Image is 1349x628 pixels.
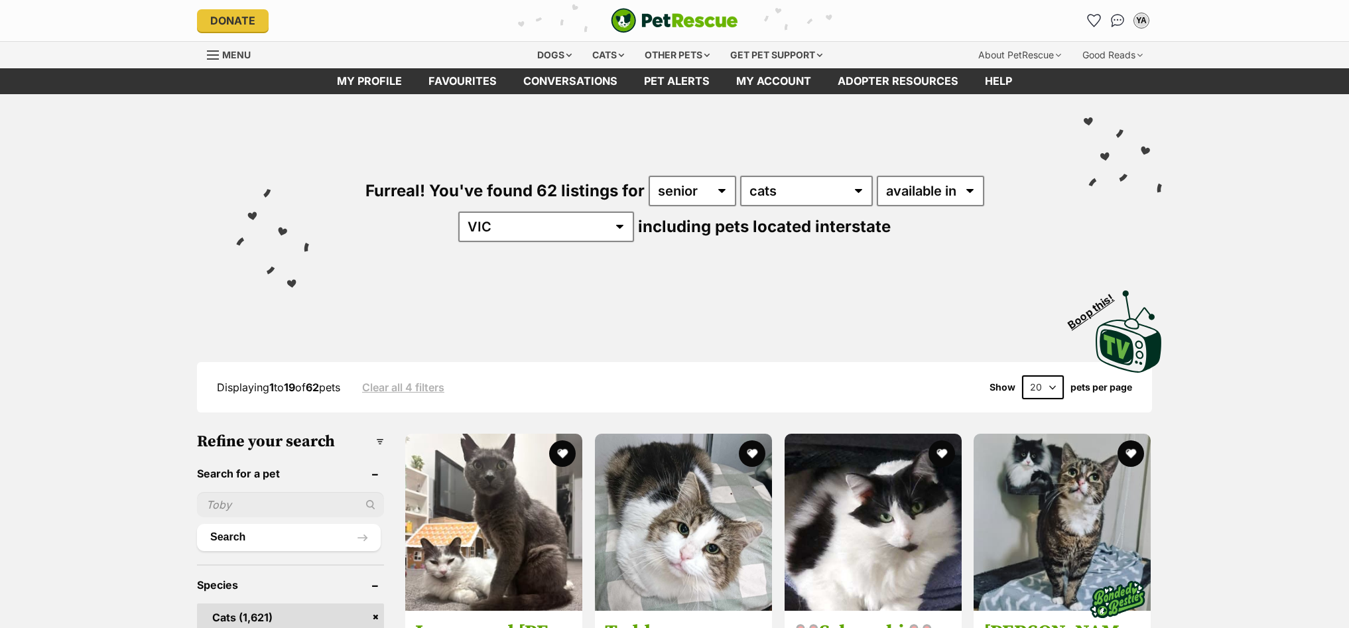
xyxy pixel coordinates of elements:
[510,68,631,94] a: conversations
[824,68,972,94] a: Adopter resources
[197,579,384,591] header: Species
[197,432,384,451] h3: Refine your search
[197,9,269,32] a: Donate
[197,492,384,517] input: Toby
[197,524,381,550] button: Search
[217,381,340,394] span: Displaying to of pets
[969,42,1070,68] div: About PetRescue
[785,434,962,611] img: 🐭Schnooki 🐭 - Domestic Long Hair Cat
[415,68,510,94] a: Favourites
[1131,10,1152,31] button: My account
[631,68,723,94] a: Pet alerts
[739,440,765,467] button: favourite
[222,49,251,60] span: Menu
[638,217,891,236] span: including pets located interstate
[1096,279,1162,375] a: Boop this!
[269,381,274,394] strong: 1
[362,381,444,393] a: Clear all 4 filters
[723,68,824,94] a: My account
[1083,10,1152,31] ul: Account quick links
[365,181,645,200] span: Furreal! You've found 62 listings for
[306,381,319,394] strong: 62
[324,68,415,94] a: My profile
[207,42,260,66] a: Menu
[974,434,1151,611] img: Rosie & Storm (Located in Wantirna South) - Domestic Short Hair Cat
[721,42,832,68] div: Get pet support
[1111,14,1125,27] img: chat-41dd97257d64d25036548639549fe6c8038ab92f7586957e7f3b1b290dea8141.svg
[990,382,1015,393] span: Show
[611,8,738,33] img: logo-cat-932fe2b9b8326f06289b0f2fb663e598f794de774fb13d1741a6617ecf9a85b4.svg
[528,42,581,68] div: Dogs
[928,440,954,467] button: favourite
[284,381,295,394] strong: 19
[972,68,1025,94] a: Help
[1135,14,1148,27] div: YA
[1066,283,1127,331] span: Boop this!
[583,42,633,68] div: Cats
[1070,382,1132,393] label: pets per page
[1096,290,1162,373] img: PetRescue TV logo
[1107,10,1128,31] a: Conversations
[1073,42,1152,68] div: Good Reads
[197,468,384,479] header: Search for a pet
[611,8,738,33] a: PetRescue
[549,440,576,467] button: favourite
[1083,10,1104,31] a: Favourites
[595,434,772,611] img: Teddy - Domestic Medium Hair (DMH) Cat
[405,434,582,611] img: Jaguar and ralph - Domestic Medium Hair Cat
[635,42,719,68] div: Other pets
[1118,440,1144,467] button: favourite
